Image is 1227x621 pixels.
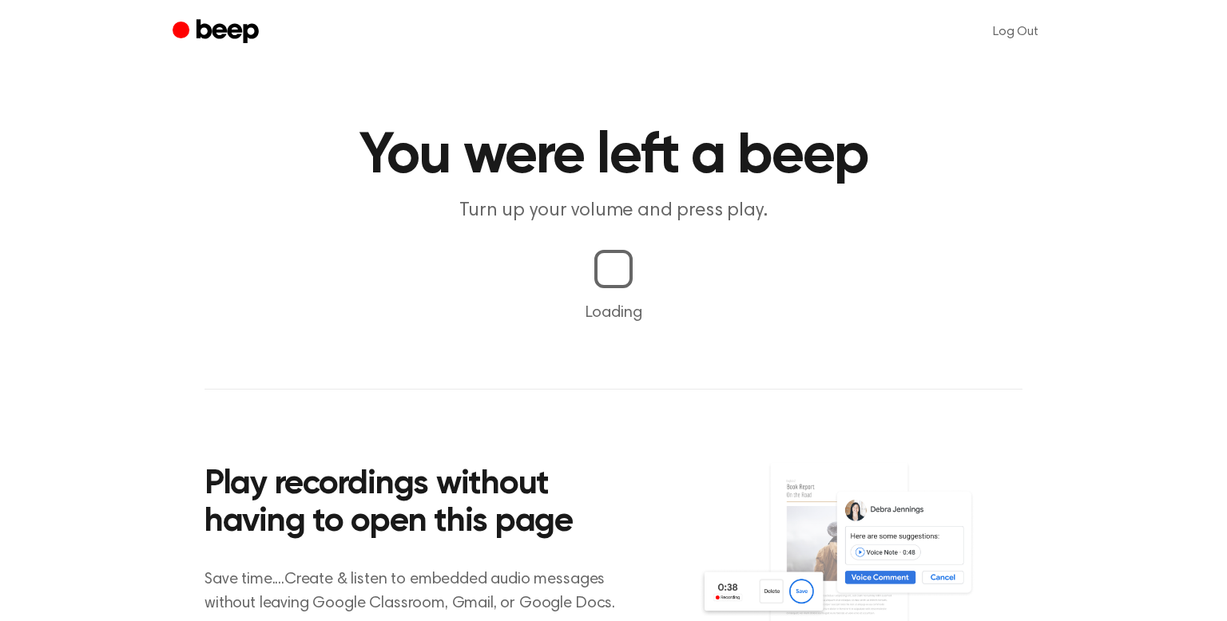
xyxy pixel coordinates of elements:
[204,568,635,615] p: Save time....Create & listen to embedded audio messages without leaving Google Classroom, Gmail, ...
[173,17,263,48] a: Beep
[307,198,920,224] p: Turn up your volume and press play.
[204,466,635,542] h2: Play recordings without having to open this page
[19,301,1208,325] p: Loading
[977,13,1054,51] a: Log Out
[204,128,1022,185] h1: You were left a beep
